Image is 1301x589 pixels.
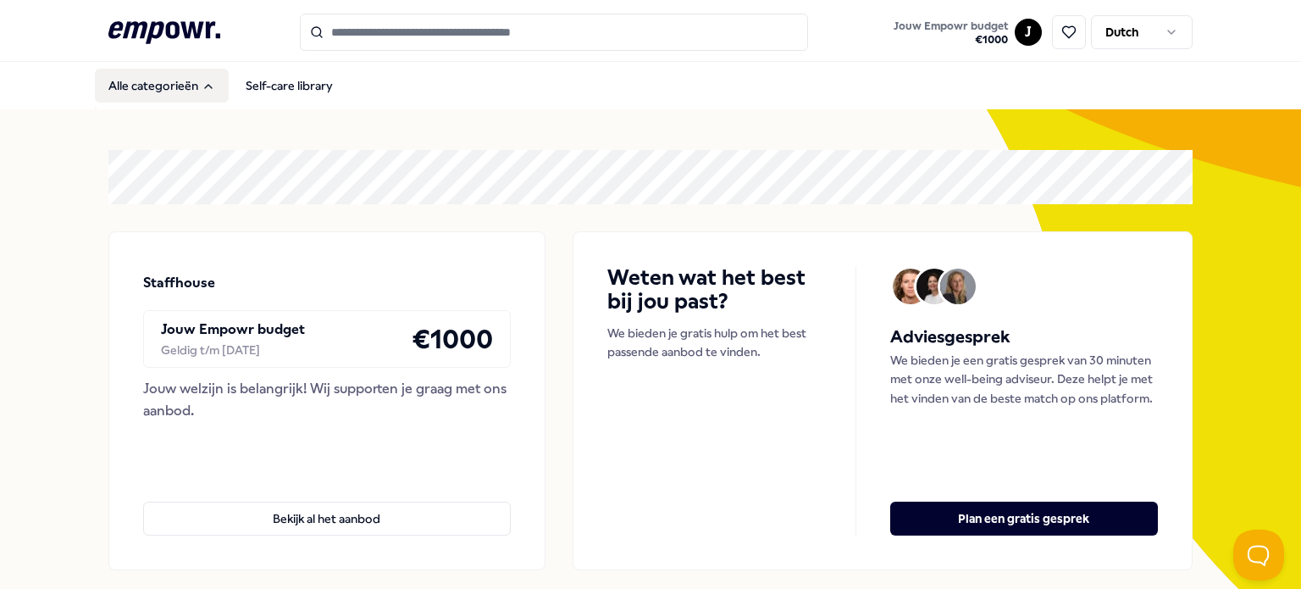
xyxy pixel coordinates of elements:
a: Self-care library [232,69,346,103]
button: J [1015,19,1042,46]
input: Search for products, categories or subcategories [300,14,808,51]
button: Plan een gratis gesprek [890,502,1158,536]
p: Jouw Empowr budget [161,319,305,341]
div: Jouw welzijn is belangrijk! Wij supporten je graag met ons aanbod. [143,378,511,421]
div: Geldig t/m [DATE] [161,341,305,359]
h4: € 1000 [412,318,493,360]
img: Avatar [940,269,976,304]
a: Bekijk al het aanbod [143,475,511,536]
button: Bekijk al het aanbod [143,502,511,536]
nav: Main [95,69,346,103]
span: € 1000 [894,33,1008,47]
img: Avatar [916,269,952,304]
a: Jouw Empowr budget€1000 [887,14,1015,50]
button: Jouw Empowr budget€1000 [890,16,1011,50]
button: Alle categorieën [95,69,229,103]
img: Avatar [893,269,928,304]
iframe: Help Scout Beacon - Open [1233,530,1284,581]
h5: Adviesgesprek [890,324,1158,351]
p: Staffhouse [143,272,215,294]
span: Jouw Empowr budget [894,19,1008,33]
p: We bieden je gratis hulp om het best passende aanbod te vinden. [607,324,822,362]
p: We bieden je een gratis gesprek van 30 minuten met onze well-being adviseur. Deze helpt je met he... [890,351,1158,408]
h4: Weten wat het best bij jou past? [607,266,822,314]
